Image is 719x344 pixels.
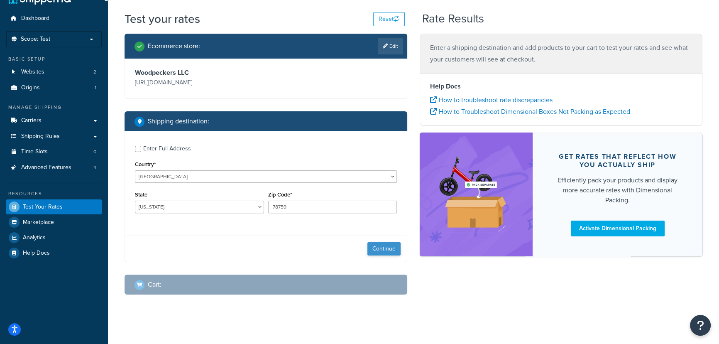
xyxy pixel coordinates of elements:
h2: Shipping destination : [148,118,209,125]
span: Carriers [21,117,42,124]
a: Edit [378,38,403,54]
span: Advanced Features [21,164,71,171]
div: Resources [6,190,102,197]
li: Websites [6,64,102,80]
p: Enter a shipping destination and add products to your cart to test your rates and see what your c... [430,42,692,65]
div: Basic Setup [6,56,102,63]
a: Analytics [6,230,102,245]
span: 0 [93,148,96,155]
span: Origins [21,84,40,91]
a: How to troubleshoot rate discrepancies [430,95,553,105]
input: Enter Full Address [135,146,141,152]
li: Origins [6,80,102,96]
label: Zip Code* [268,192,292,198]
a: Marketplace [6,215,102,230]
div: Efficiently pack your products and display more accurate rates with Dimensional Packing. [553,175,682,205]
h2: Ecommerce store : [148,42,200,50]
button: Continue [367,242,401,256]
label: State [135,192,147,198]
a: How to Troubleshoot Dimensional Boxes Not Packing as Expected [430,107,630,116]
span: Scope: Test [21,36,50,43]
li: Time Slots [6,144,102,160]
span: Help Docs [23,250,50,257]
span: 1 [95,84,96,91]
a: Shipping Rules [6,129,102,144]
span: Shipping Rules [21,133,60,140]
label: Country* [135,161,156,167]
a: Activate Dimensional Packing [571,221,665,236]
span: Marketplace [23,219,54,226]
div: Get rates that reflect how you actually ship [553,152,682,169]
a: Advanced Features4 [6,160,102,175]
img: feature-image-dim-d40ad3071a2b3c8e08177464837368e35600d3c5e73b18a22c1e4bb210dc32ac.png [432,145,520,244]
span: Websites [21,69,44,76]
a: Dashboard [6,11,102,26]
span: Dashboard [21,15,49,22]
a: Test Your Rates [6,199,102,214]
a: Help Docs [6,246,102,260]
li: Advanced Features [6,160,102,175]
a: Websites2 [6,64,102,80]
span: Test Your Rates [23,204,63,211]
div: Manage Shipping [6,104,102,111]
div: Enter Full Address [143,143,191,155]
p: [URL][DOMAIN_NAME] [135,77,264,88]
a: Carriers [6,113,102,128]
span: 2 [93,69,96,76]
span: Analytics [23,234,46,241]
button: Open Resource Center [690,315,711,336]
span: 4 [93,164,96,171]
a: Origins1 [6,80,102,96]
h2: Rate Results [422,12,484,25]
a: Time Slots0 [6,144,102,160]
h3: Woodpeckers LLC [135,69,264,77]
h1: Test your rates [125,11,200,27]
h4: Help Docs [430,81,692,91]
span: Time Slots [21,148,48,155]
h2: Cart : [148,281,161,288]
button: Reset [373,12,405,26]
